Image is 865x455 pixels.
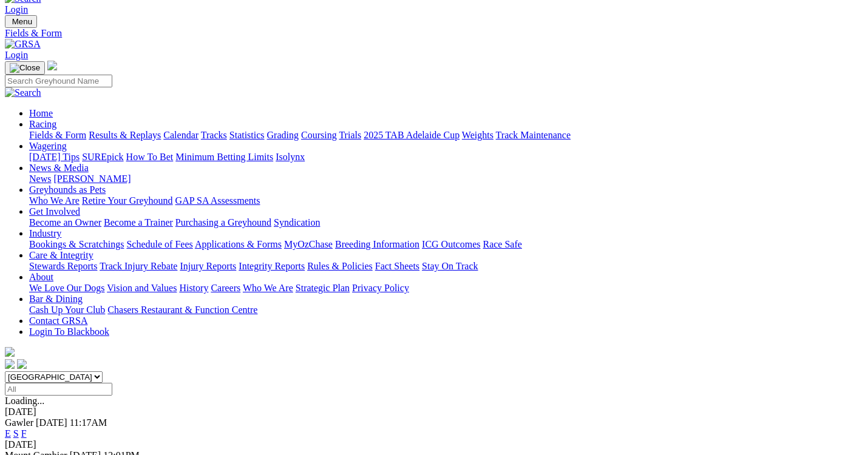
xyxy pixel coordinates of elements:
a: Track Maintenance [496,130,571,140]
a: Isolynx [276,152,305,162]
a: 2025 TAB Adelaide Cup [364,130,460,140]
a: Home [29,108,53,118]
span: Loading... [5,396,44,406]
a: Trials [339,130,361,140]
a: Purchasing a Greyhound [175,217,271,227]
a: MyOzChase [284,239,333,249]
span: [DATE] [36,417,67,428]
a: Rules & Policies [307,261,373,271]
a: Track Injury Rebate [100,261,177,271]
div: Wagering [29,152,860,163]
a: Tracks [201,130,227,140]
img: GRSA [5,39,41,50]
span: 11:17AM [70,417,107,428]
button: Toggle navigation [5,61,45,75]
a: S [13,428,19,439]
span: Gawler [5,417,33,428]
div: Bar & Dining [29,305,860,315]
a: Coursing [301,130,337,140]
img: Close [10,63,40,73]
a: SUREpick [82,152,123,162]
a: About [29,272,53,282]
a: E [5,428,11,439]
img: Search [5,87,41,98]
a: Bookings & Scratchings [29,239,124,249]
a: Greyhounds as Pets [29,184,106,195]
div: [DATE] [5,406,860,417]
a: Become an Owner [29,217,101,227]
a: [PERSON_NAME] [53,174,131,184]
div: [DATE] [5,439,860,450]
a: Results & Replays [89,130,161,140]
a: Minimum Betting Limits [175,152,273,162]
a: Login [5,4,28,15]
a: [DATE] Tips [29,152,80,162]
a: Grading [267,130,299,140]
div: Greyhounds as Pets [29,195,860,206]
button: Toggle navigation [5,15,37,28]
a: Get Involved [29,206,80,217]
a: Who We Are [243,283,293,293]
a: Racing [29,119,56,129]
img: logo-grsa-white.png [47,61,57,70]
a: Strategic Plan [296,283,350,293]
a: Statistics [229,130,265,140]
a: Breeding Information [335,239,419,249]
a: Bar & Dining [29,294,83,304]
img: facebook.svg [5,359,15,369]
a: Applications & Forms [195,239,282,249]
a: Become a Trainer [104,217,173,227]
a: Fields & Form [29,130,86,140]
div: Industry [29,239,860,250]
a: Who We Are [29,195,80,206]
div: Care & Integrity [29,261,860,272]
a: Login [5,50,28,60]
a: Login To Blackbook [29,326,109,337]
a: Industry [29,228,61,238]
input: Search [5,75,112,87]
a: We Love Our Dogs [29,283,104,293]
a: Stay On Track [422,261,478,271]
a: F [21,428,27,439]
img: twitter.svg [17,359,27,369]
a: Calendar [163,130,198,140]
div: Racing [29,130,860,141]
a: Careers [211,283,240,293]
a: History [179,283,208,293]
a: Stewards Reports [29,261,97,271]
a: News & Media [29,163,89,173]
a: Wagering [29,141,67,151]
div: About [29,283,860,294]
a: Integrity Reports [239,261,305,271]
a: Contact GRSA [29,315,87,326]
a: Retire Your Greyhound [82,195,173,206]
a: Care & Integrity [29,250,93,260]
input: Select date [5,383,112,396]
a: How To Bet [126,152,174,162]
a: ICG Outcomes [422,239,480,249]
a: Fact Sheets [375,261,419,271]
a: News [29,174,51,184]
a: Vision and Values [107,283,177,293]
div: Get Involved [29,217,860,228]
a: Race Safe [483,239,521,249]
a: Weights [462,130,494,140]
a: Privacy Policy [352,283,409,293]
a: Cash Up Your Club [29,305,105,315]
div: News & Media [29,174,860,184]
a: Injury Reports [180,261,236,271]
a: Chasers Restaurant & Function Centre [107,305,257,315]
span: Menu [12,17,32,26]
a: Fields & Form [5,28,860,39]
img: logo-grsa-white.png [5,347,15,357]
a: GAP SA Assessments [175,195,260,206]
a: Schedule of Fees [126,239,192,249]
a: Syndication [274,217,320,227]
